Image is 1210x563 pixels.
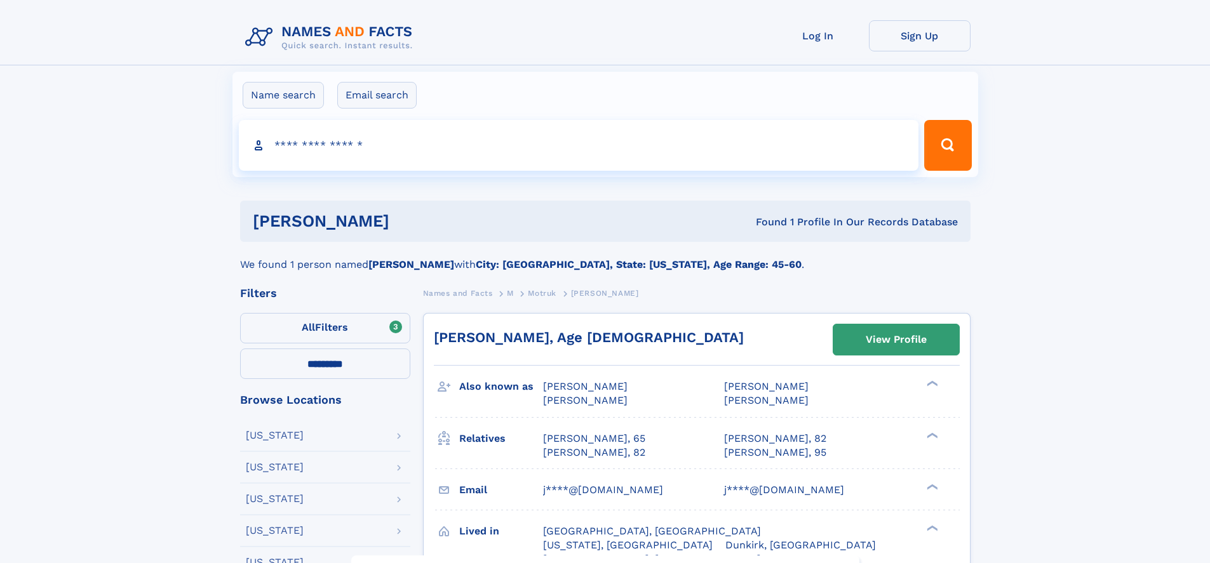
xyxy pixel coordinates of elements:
div: We found 1 person named with . [240,242,971,272]
h3: Relatives [459,428,543,449]
span: M [507,289,514,298]
span: [US_STATE], [GEOGRAPHIC_DATA] [543,539,713,551]
div: ❯ [924,431,939,439]
label: Filters [240,313,410,343]
span: [GEOGRAPHIC_DATA], [GEOGRAPHIC_DATA] [543,525,761,537]
div: View Profile [866,325,927,354]
a: Log In [767,20,869,51]
b: [PERSON_NAME] [368,258,454,270]
div: Found 1 Profile In Our Records Database [572,215,958,229]
label: Name search [243,82,324,109]
input: search input [239,120,919,171]
a: [PERSON_NAME], Age [DEMOGRAPHIC_DATA] [434,329,744,345]
a: [PERSON_NAME], 82 [724,432,826,446]
h1: [PERSON_NAME] [253,213,573,229]
a: [PERSON_NAME], 95 [724,446,826,460]
h3: Also known as [459,376,543,397]
a: Sign Up [869,20,971,51]
a: View Profile [833,324,959,355]
a: [PERSON_NAME], 65 [543,432,645,446]
div: Browse Locations [240,394,410,406]
span: [PERSON_NAME] [543,380,628,392]
a: Motruk [528,285,556,301]
div: [US_STATE] [246,494,304,504]
span: [PERSON_NAME] [724,394,809,406]
h3: Email [459,479,543,501]
div: [US_STATE] [246,526,304,536]
div: Filters [240,288,410,299]
label: Email search [337,82,417,109]
button: Search Button [924,120,971,171]
div: ❯ [924,482,939,491]
div: ❯ [924,524,939,532]
h3: Lived in [459,520,543,542]
span: [PERSON_NAME] [571,289,639,298]
img: Logo Names and Facts [240,20,423,55]
div: [US_STATE] [246,462,304,472]
span: [PERSON_NAME] [724,380,809,392]
a: M [507,285,514,301]
span: [PERSON_NAME] [543,394,628,406]
a: [PERSON_NAME], 82 [543,446,645,460]
a: Names and Facts [423,285,493,301]
div: ❯ [924,380,939,388]
span: All [302,321,315,333]
span: Dunkirk, [GEOGRAPHIC_DATA] [725,539,876,551]
div: [US_STATE] [246,430,304,440]
b: City: [GEOGRAPHIC_DATA], State: [US_STATE], Age Range: 45-60 [476,258,802,270]
span: Motruk [528,289,556,298]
